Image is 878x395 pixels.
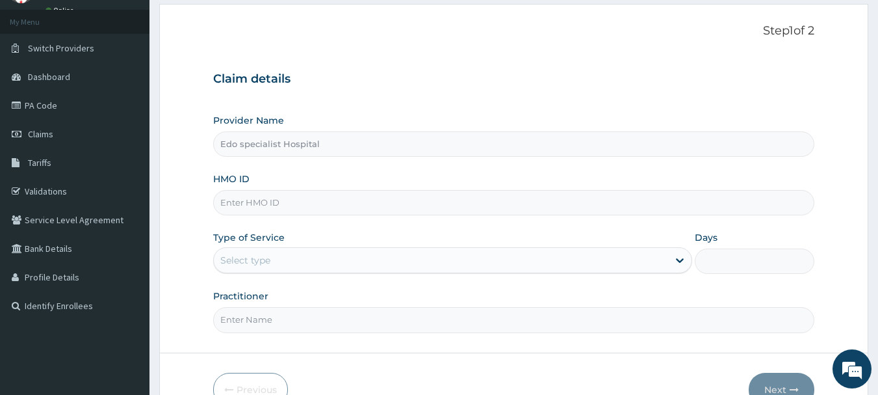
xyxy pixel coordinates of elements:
[213,114,284,127] label: Provider Name
[213,7,244,38] div: Minimize live chat window
[695,231,717,244] label: Days
[68,73,218,90] div: Chat with us now
[75,116,179,247] span: We're online!
[28,128,53,140] span: Claims
[213,307,815,333] input: Enter Name
[6,260,248,305] textarea: Type your message and hit 'Enter'
[213,290,268,303] label: Practitioner
[28,42,94,54] span: Switch Providers
[213,24,815,38] p: Step 1 of 2
[213,172,250,185] label: HMO ID
[213,72,815,87] h3: Claim details
[24,65,53,98] img: d_794563401_company_1708531726252_794563401
[213,231,285,244] label: Type of Service
[28,157,51,169] span: Tariffs
[213,190,815,215] input: Enter HMO ID
[220,254,270,267] div: Select type
[28,71,70,83] span: Dashboard
[45,6,77,15] a: Online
